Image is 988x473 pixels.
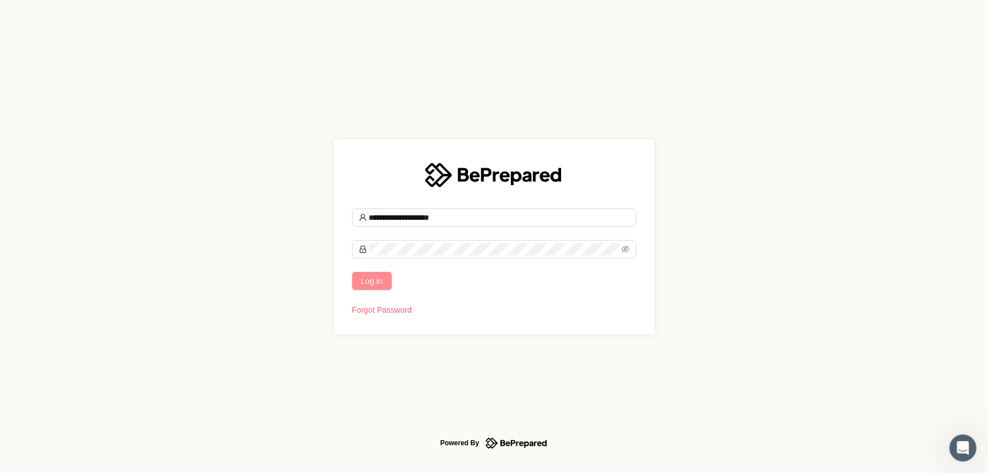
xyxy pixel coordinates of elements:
div: Powered By [440,436,480,450]
iframe: Intercom live chat [949,434,977,462]
button: Log in [352,272,392,290]
span: user [359,214,367,221]
span: eye-invisible [622,245,630,253]
span: lock [359,245,367,253]
span: Log in [361,275,383,287]
a: Forgot Password [352,305,412,314]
